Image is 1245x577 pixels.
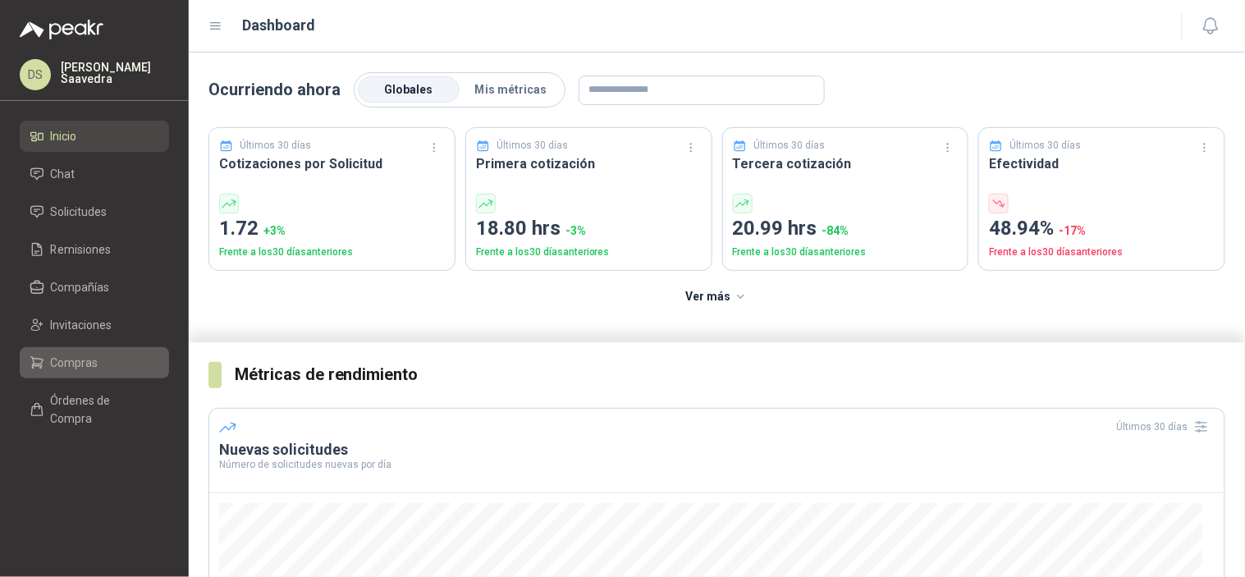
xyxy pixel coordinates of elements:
[219,440,1215,460] h3: Nuevas solicitudes
[51,240,112,259] span: Remisiones
[1117,414,1215,440] div: Últimos 30 días
[1010,138,1082,153] p: Últimos 30 días
[989,213,1215,245] p: 48.94%
[20,121,169,152] a: Inicio
[753,138,825,153] p: Últimos 30 días
[51,203,108,221] span: Solicitudes
[565,224,586,237] span: -3 %
[733,245,959,260] p: Frente a los 30 días anteriores
[219,213,445,245] p: 1.72
[20,385,169,434] a: Órdenes de Compra
[235,362,1225,387] h3: Métricas de rendimiento
[20,309,169,341] a: Invitaciones
[733,213,959,245] p: 20.99 hrs
[1059,224,1086,237] span: -17 %
[20,272,169,303] a: Compañías
[20,347,169,378] a: Compras
[733,153,959,174] h3: Tercera cotización
[474,83,547,96] span: Mis métricas
[20,234,169,265] a: Remisiones
[51,165,76,183] span: Chat
[51,316,112,334] span: Invitaciones
[51,278,110,296] span: Compañías
[476,153,702,174] h3: Primera cotización
[20,59,51,90] div: DS
[240,138,312,153] p: Últimos 30 días
[219,245,445,260] p: Frente a los 30 días anteriores
[20,158,169,190] a: Chat
[385,83,433,96] span: Globales
[243,14,316,37] h1: Dashboard
[20,196,169,227] a: Solicitudes
[822,224,849,237] span: -84 %
[989,153,1215,174] h3: Efectividad
[51,127,77,145] span: Inicio
[51,392,153,428] span: Órdenes de Compra
[476,245,702,260] p: Frente a los 30 días anteriores
[51,354,98,372] span: Compras
[61,62,169,85] p: [PERSON_NAME] Saavedra
[263,224,286,237] span: + 3 %
[219,460,1215,469] p: Número de solicitudes nuevas por día
[989,245,1215,260] p: Frente a los 30 días anteriores
[219,153,445,174] h3: Cotizaciones por Solicitud
[476,213,702,245] p: 18.80 hrs
[676,281,758,314] button: Ver más
[208,77,341,103] p: Ocurriendo ahora
[497,138,568,153] p: Últimos 30 días
[20,20,103,39] img: Logo peakr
